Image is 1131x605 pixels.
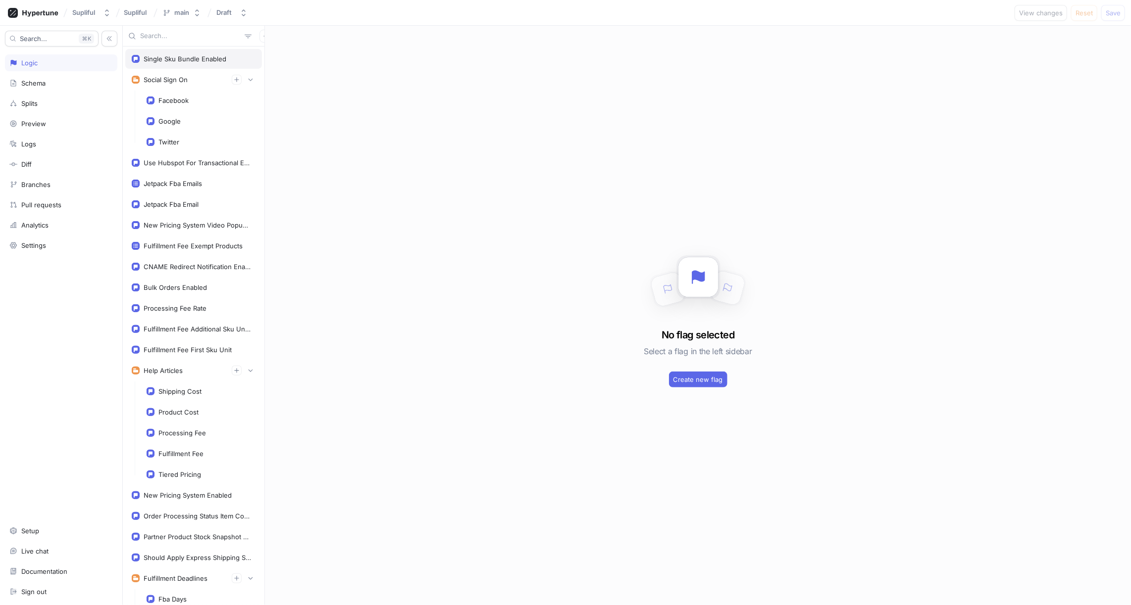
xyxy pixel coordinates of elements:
div: Settings [21,241,46,249]
button: Search...K [5,31,99,47]
button: Draft [212,4,252,21]
a: Documentation [5,563,117,580]
span: Create new flag [673,376,723,382]
div: Shipping Cost [158,387,202,395]
div: K [79,34,94,44]
div: Jetpack Fba Email [144,200,199,208]
h5: Select a flag in the left sidebar [644,342,752,360]
div: Processing Fee [158,429,206,437]
div: main [174,8,189,17]
button: main [158,4,205,21]
div: Fulfillment Fee Additional Sku Units [144,325,252,333]
div: Setup [21,527,39,535]
div: Processing Fee Rate [144,304,206,312]
div: Google [158,117,181,125]
div: Fulfillment Fee Exempt Products [144,242,243,250]
div: Use Hubspot For Transactional Emails [144,159,252,167]
div: Schema [21,79,46,87]
div: Supliful [72,8,95,17]
div: Help Articles [144,367,183,374]
span: Supliful [124,9,147,16]
button: Reset [1071,5,1097,21]
span: Search... [20,36,47,42]
span: View changes [1019,10,1063,16]
div: Partner Product Stock Snapshot Enabled [144,533,252,541]
span: Reset [1076,10,1093,16]
div: Logs [21,140,36,148]
div: Order Processing Status Item Count [PERSON_NAME] [144,512,252,520]
div: Fba Days [158,595,187,603]
button: View changes [1015,5,1067,21]
button: Save [1101,5,1125,21]
h3: No flag selected [662,327,734,342]
div: New Pricing System Video Popup Enabled [144,221,252,229]
div: Splits [21,99,38,107]
div: Documentation [21,567,67,575]
div: Tiered Pricing [158,470,201,478]
div: Social Sign On [144,76,188,84]
div: Sign out [21,588,47,596]
div: Live chat [21,547,49,555]
div: Diff [21,160,32,168]
div: Should Apply Express Shipping Sample Order [144,554,252,561]
div: Preview [21,120,46,128]
div: Draft [216,8,232,17]
div: Facebook [158,96,189,104]
div: Logic [21,59,38,67]
div: Twitter [158,138,179,146]
div: Single Sku Bundle Enabled [144,55,226,63]
div: Pull requests [21,201,61,209]
div: Fulfillment Fee First Sku Unit [144,346,232,354]
div: Product Cost [158,408,199,416]
button: Supliful [68,4,115,21]
div: Fulfillment Deadlines [144,574,207,582]
div: CNAME Redirect Notification Enabled [144,263,252,271]
div: Analytics [21,221,49,229]
div: Jetpack Fba Emails [144,180,202,187]
div: Branches [21,181,51,188]
input: Search... [140,31,241,41]
div: Bulk Orders Enabled [144,283,207,291]
span: Save [1106,10,1121,16]
div: New Pricing System Enabled [144,491,232,499]
div: Fulfillment Fee [158,450,204,458]
button: Create new flag [669,372,727,387]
